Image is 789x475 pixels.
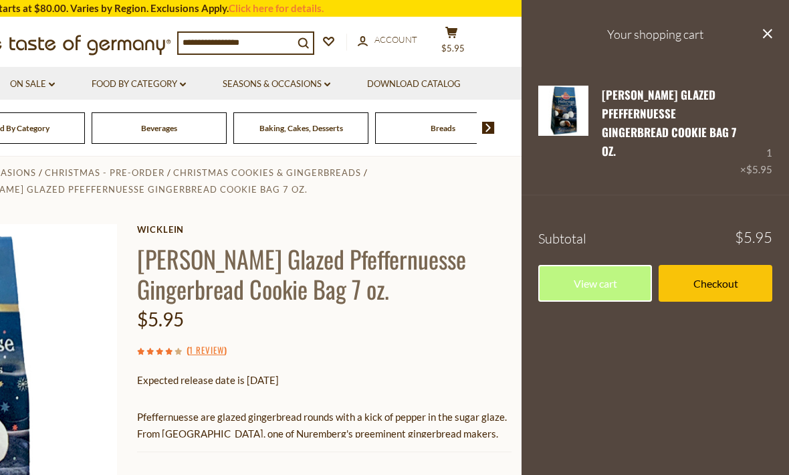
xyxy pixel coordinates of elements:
a: Seasons & Occasions [223,77,330,92]
span: Account [374,34,417,45]
p: Pfeffernuesse are glazed gingerbread rounds with a kick of pepper in the sugar glaze. From [GEOGR... [137,409,512,442]
a: Food By Category [92,77,186,92]
a: 1 Review [189,343,224,358]
a: Christmas - PRE-ORDER [45,167,164,178]
h1: [PERSON_NAME] Glazed Pfeffernuesse Gingerbread Cookie Bag 7 oz. [137,244,512,304]
a: View cart [538,265,652,302]
a: Checkout [659,265,772,302]
a: Christmas Cookies & Gingerbreads [173,167,361,178]
p: Expected release date is [DATE] [137,372,512,389]
img: next arrow [482,122,495,134]
a: Download Catalog [367,77,461,92]
span: $5.95 [441,43,465,54]
button: $5.95 [431,26,471,60]
a: Beverages [141,123,177,133]
span: $5.95 [735,230,772,245]
a: [PERSON_NAME] Glazed Pfeffernuesse Gingerbread Cookie Bag 7 oz. [602,86,736,160]
a: On Sale [10,77,55,92]
div: 1 × [740,86,772,179]
a: Wicklein [137,224,512,235]
span: ( ) [187,343,227,357]
a: Baking, Cakes, Desserts [259,123,343,133]
a: Click here for details. [229,2,324,14]
span: $5.95 [137,308,184,330]
a: Breads [431,123,455,133]
a: Account [358,33,417,47]
a: Wicklein Glazed Pfeffernuesse Gingerbread Cookie Bag 7 oz. [538,86,588,179]
span: Subtotal [538,230,586,247]
img: Wicklein Glazed Pfeffernuesse Gingerbread Cookie Bag 7 oz. [538,86,588,136]
span: $5.95 [746,163,772,175]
